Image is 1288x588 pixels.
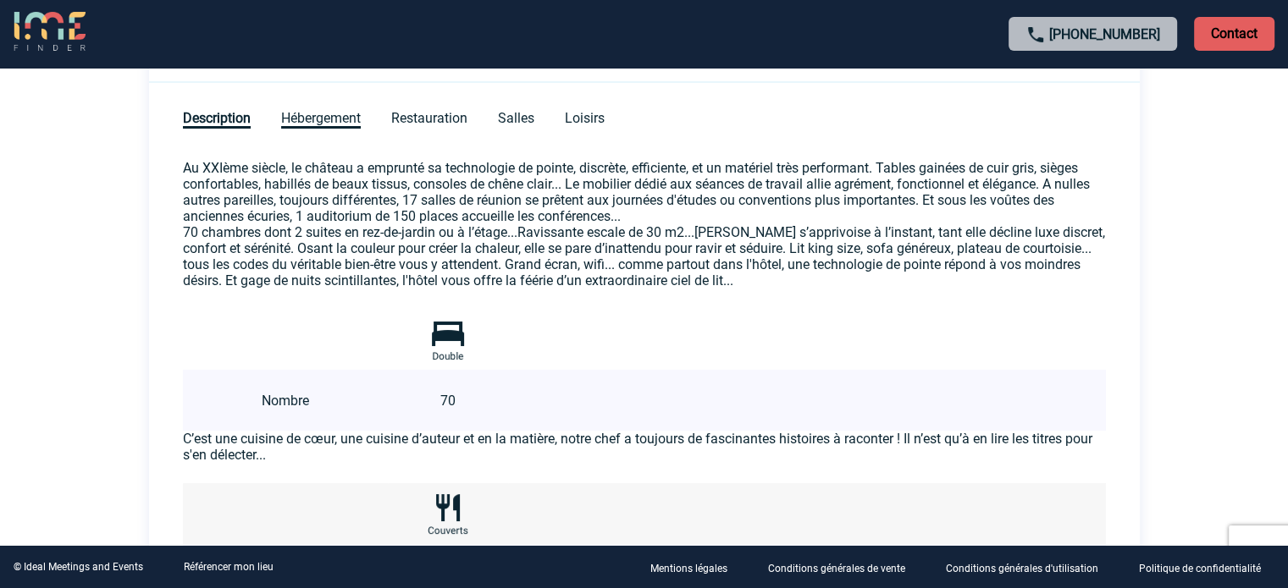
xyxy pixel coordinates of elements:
p: 70 chambres dont 2 suites en rez-de-jardin ou à l’étage...Ravissante escale de 30 m2...[PERSON_NA... [183,224,1106,289]
span: Restauration [391,110,467,126]
p: Au XXIème siècle, le château a emprunté sa technologie de pointe, discrète, efficiente, et un mat... [183,160,1106,224]
a: [PHONE_NUMBER] [1049,26,1160,42]
span: Salles [498,110,534,126]
p: C’est une cuisine de cœur, une cuisine d’auteur et en la matière, notre chef a toujours de fascin... [183,431,1106,463]
a: Conditions générales de vente [755,559,932,575]
p: Contact [1194,17,1274,51]
a: Référencer mon lieu [184,561,274,573]
span: Description [183,110,251,129]
p: Conditions générales d'utilisation [946,563,1098,574]
td: Nombre [183,370,388,431]
span: Hébergement [281,110,361,129]
img: call-24-px.png [1025,25,1046,45]
td: 70 [388,370,508,431]
span: Loisirs [565,110,605,126]
a: Politique de confidentialité [1125,559,1288,575]
p: Conditions générales de vente [768,563,905,574]
p: Mentions légales [650,563,727,574]
a: Conditions générales d'utilisation [932,559,1125,575]
p: Politique de confidentialité [1139,563,1261,574]
div: © Ideal Meetings and Events [14,561,143,573]
a: Mentions légales [637,559,755,575]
